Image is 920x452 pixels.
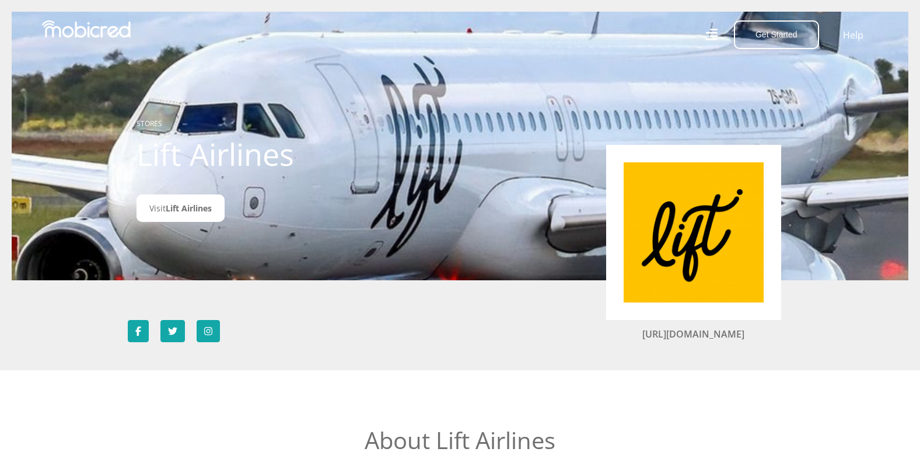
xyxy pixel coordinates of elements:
h1: Lift Airlines [137,136,396,172]
a: VisitLift Airlines [137,194,225,222]
a: Follow Lift Airlines on Facebook [128,320,149,342]
a: STORES [137,119,162,128]
a: Follow Lift Airlines on Twitter [160,320,185,342]
img: Lift Airlines [624,162,764,303]
button: Get Started [734,20,819,49]
a: Follow Lift Airlines on Instagram [197,320,220,342]
a: Help [842,27,864,43]
img: Mobicred [42,20,131,38]
a: [URL][DOMAIN_NAME] [642,328,744,340]
span: Lift Airlines [166,203,212,214]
